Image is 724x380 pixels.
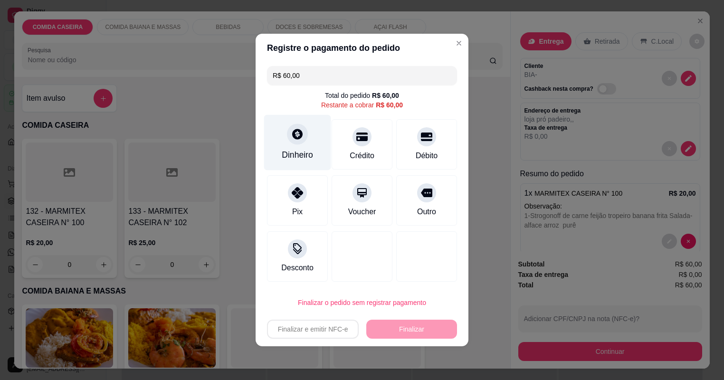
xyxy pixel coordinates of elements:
div: Desconto [281,262,314,274]
div: Restante a cobrar [321,100,403,110]
div: Outro [417,206,436,218]
div: Pix [292,206,303,218]
div: R$ 60,00 [376,100,403,110]
input: Ex.: hambúrguer de cordeiro [273,66,451,85]
div: Voucher [348,206,376,218]
div: Dinheiro [282,149,313,161]
button: Finalizar o pedido sem registrar pagamento [267,293,457,312]
button: Close [451,36,467,51]
header: Registre o pagamento do pedido [256,34,468,62]
div: Crédito [350,150,374,161]
div: R$ 60,00 [372,91,399,100]
div: Total do pedido [325,91,399,100]
div: Débito [416,150,438,161]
